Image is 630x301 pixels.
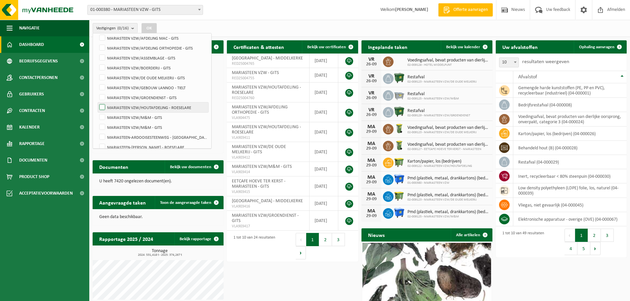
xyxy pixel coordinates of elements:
[306,233,319,246] button: 1
[496,40,544,53] h2: Uw afvalstoffen
[19,135,45,152] span: Rapportage
[232,155,304,160] span: VLA903412
[98,132,208,142] label: MARIASTEEN-ARDOOISESTEENWEG - [GEOGRAPHIC_DATA]
[513,127,627,141] td: karton/papier, los (bedrijven) (04-000026)
[232,199,303,204] span: [GEOGRAPHIC_DATA] - MIDDELKERKE
[407,142,489,147] span: Voedingsafval, bevat producten van dierlijke oorsprong, onverpakt, categorie 3
[522,59,569,64] label: resultaten weergeven
[365,146,378,151] div: 29-09
[155,196,223,209] a: Toon de aangevraagde taken
[365,74,378,79] div: VR
[394,72,405,84] img: WB-1100-HPE-GN-01
[565,229,575,242] button: Previous
[407,80,477,84] span: 02-009123 - MARIASTEEN VZW/DE OUDE MELKERIJ
[365,107,378,113] div: VR
[99,215,217,219] p: Geen data beschikbaar.
[19,169,49,185] span: Product Shop
[574,40,626,54] a: Ophaling aanvragen
[232,115,304,121] span: VLA904475
[518,74,537,80] span: Afvalstof
[232,213,299,223] span: MARIASTEEN VZW/GROENDIENST - GITS
[98,73,208,83] label: MARIASTEEN VZW/DE OUDE MELKERIJ - GITS
[19,119,40,135] span: Kalender
[310,162,338,176] td: [DATE]
[407,97,459,101] span: 02-009125 - MARIASTEEN VZW/M&M
[513,83,627,98] td: gemengde harde kunststoffen (PE, PP en PVC), recycleerbaar (industrieel) (04-000001)
[98,43,208,53] label: MARIASTEEN VZW/AFDELING ORTHOPEDIE - GITS
[361,40,414,53] h2: Ingeplande taken
[394,89,405,100] img: WB-2500-GAL-GY-01
[232,135,304,140] span: VLA903411
[96,23,129,33] span: Vestigingen
[142,23,157,34] button: OK
[407,108,470,114] span: Restafval
[394,173,405,185] img: WB-1100-HPE-BE-01
[96,253,224,257] span: 2024: 531,418 t - 2025: 374,267 t
[98,122,208,132] label: MARIASTEEN VZW/M&M - GITS
[407,125,489,131] span: Voedingsafval, bevat producten van dierlijke oorsprong, onverpakt, categorie 3
[98,53,208,63] label: MARIASTEEN VZW/ASSEMBLAGE - GITS
[98,142,208,152] label: MARIASTEEN-[PERSON_NAME] - ROESELARE
[361,228,391,241] h2: Nieuws
[310,68,338,83] td: [DATE]
[499,228,544,256] div: 1 tot 10 van 49 resultaten
[513,155,627,169] td: restafval (04-000029)
[394,207,405,218] img: WB-1100-HPE-BE-01
[365,158,378,163] div: MA
[230,232,275,260] div: 1 tot 10 van 24 resultaten
[577,242,590,255] button: 5
[98,83,208,93] label: MARIASTEEN VZW/GEBOUW LANNOO - TIELT
[407,114,470,118] span: 02-009129 - MARIASTEEN VZW/GROENDIENST
[232,224,304,229] span: VLA903417
[394,123,405,134] img: WB-0140-HPE-GN-50
[232,189,304,195] span: VLA903415
[590,242,601,255] button: Next
[407,209,489,215] span: Pmd (plastiek, metaal, drankkartons) (bedrijven)
[394,190,405,202] img: WB-1100-HPE-GN-50
[87,5,203,15] span: 01-000380 - MARIASTEEN VZW - GITS
[232,204,304,209] span: VLA903416
[452,7,489,13] span: Offerte aanvragen
[365,62,378,67] div: 26-09
[499,58,519,67] span: 10
[310,196,338,211] td: [DATE]
[310,176,338,196] td: [DATE]
[407,193,489,198] span: Pmd (plastiek, metaal, drankkartons) (bedrijven)
[365,130,378,134] div: 29-09
[232,179,285,189] span: EETCAFE HOEVE TER KERST - MARIASTEEN - GITS
[19,86,44,102] span: Gebruikers
[232,164,292,169] span: MARIASTEEN VZW/M&M - GITS
[365,113,378,117] div: 26-09
[499,57,519,67] span: 10
[232,144,286,155] span: MARIASTEEN VZW/DE OUDE MELKERIJ - GITS
[407,215,489,219] span: 02-009125 - MARIASTEEN VZW/M&M
[232,76,304,81] span: RED25004755
[394,157,405,168] img: WB-1100-HPE-GN-50
[438,3,493,17] a: Offerte aanvragen
[232,95,304,101] span: RED25004760
[310,122,338,142] td: [DATE]
[19,102,45,119] span: Contracten
[446,45,480,49] span: Bekijk uw kalender
[302,40,357,54] a: Bekijk uw certificaten
[407,164,472,168] span: 02-009122 - MARIASTEEN VZW/HOUTAFDELING
[232,85,301,95] span: MARIASTEEN VZW/HOUTAFDELING - ROESELARE
[513,112,627,127] td: voedingsafval, bevat producten van dierlijke oorsprong, onverpakt, categorie 3 (04-000024)
[365,141,378,146] div: MA
[365,214,378,218] div: 29-09
[310,102,338,122] td: [DATE]
[407,181,489,185] span: 01-000380 - MARIASTEEN VZW
[365,163,378,168] div: 29-09
[227,40,291,53] h2: Certificaten & attesten
[160,201,211,205] span: Toon de aangevraagde taken
[93,160,135,173] h2: Documenten
[565,242,577,255] button: 4
[98,102,208,112] label: MARIASTEEN VZW/HOUTAFDELING - ROESELARE
[513,198,627,212] td: vliegas, niet gevaarlijk (04-000045)
[232,70,279,75] span: MARIASTEEN VZW - GITS
[395,7,428,12] strong: [PERSON_NAME]
[310,54,338,68] td: [DATE]
[170,165,211,169] span: Bekijk uw documenten
[513,98,627,112] td: bedrijfsrestafval (04-000008)
[307,45,346,49] span: Bekijk uw certificaten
